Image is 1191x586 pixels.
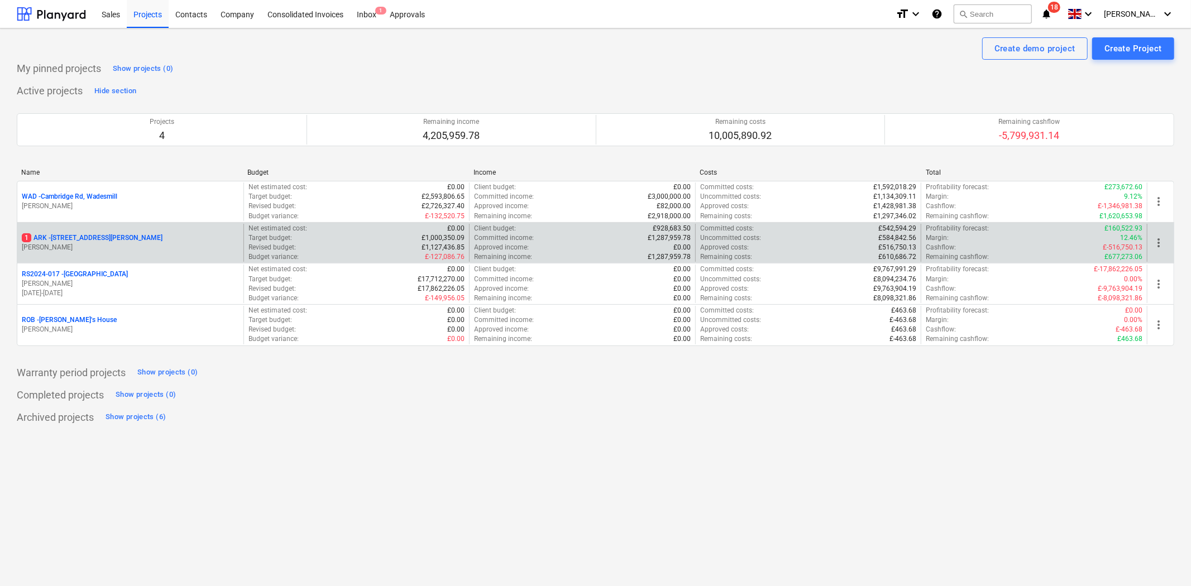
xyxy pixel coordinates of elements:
p: 4 [150,129,174,142]
p: Approved income : [474,243,529,252]
span: more_vert [1152,195,1165,208]
p: Net estimated cost : [248,224,307,233]
p: [DATE] - [DATE] [22,289,239,298]
div: Create Project [1104,41,1162,56]
p: £9,763,904.19 [873,284,916,294]
p: £3,000,000.00 [648,192,691,201]
p: £-463.68 [1116,325,1142,334]
p: £0.00 [447,325,465,334]
p: Remaining cashflow : [926,334,989,344]
div: RS2024-017 -[GEOGRAPHIC_DATA][PERSON_NAME][DATE]-[DATE] [22,270,239,298]
span: search [959,9,968,18]
p: Budget variance : [248,252,299,262]
p: £1,592,018.29 [873,182,916,192]
p: £0.00 [447,334,465,344]
p: £610,686.72 [878,252,916,262]
i: keyboard_arrow_down [1082,7,1095,21]
p: £584,842.56 [878,233,916,243]
p: Uncommitted costs : [700,315,761,325]
p: £0.00 [673,265,691,274]
p: Committed income : [474,275,534,284]
p: Budget variance : [248,212,299,221]
p: £-8,098,321.86 [1098,294,1142,303]
p: £0.00 [447,265,465,274]
p: Approved costs : [700,201,749,211]
p: £463.68 [891,325,916,334]
span: 18 [1048,2,1060,13]
span: more_vert [1152,277,1165,291]
p: £2,593,806.65 [422,192,465,201]
p: Committed costs : [700,306,754,315]
p: Approved costs : [700,325,749,334]
p: £516,750.13 [878,243,916,252]
p: Remaining costs : [700,334,752,344]
p: Committed costs : [700,182,754,192]
p: £0.00 [673,275,691,284]
div: Name [21,169,238,176]
p: Warranty period projects [17,366,126,380]
p: Target budget : [248,275,292,284]
button: Create demo project [982,37,1088,60]
div: Income [473,169,691,176]
i: keyboard_arrow_down [1161,7,1174,21]
p: 9.12% [1124,192,1142,201]
p: £0.00 [673,334,691,344]
p: £-463.68 [889,334,916,344]
p: £0.00 [673,294,691,303]
p: Net estimated cost : [248,306,307,315]
p: Cashflow : [926,243,956,252]
span: more_vert [1152,318,1165,332]
iframe: Chat Widget [1135,532,1191,586]
div: 1ARK -[STREET_ADDRESS][PERSON_NAME][PERSON_NAME] [22,233,239,252]
p: Margin : [926,233,949,243]
div: Show projects (0) [113,63,173,75]
p: £0.00 [1125,306,1142,315]
p: Revised budget : [248,325,296,334]
p: Client budget : [474,182,516,192]
p: Approved costs : [700,243,749,252]
p: Remaining costs : [700,294,752,303]
div: Show projects (6) [106,411,166,424]
p: Remaining income : [474,294,532,303]
p: WAD - Cambridge Rd, Wadesmill [22,192,117,201]
p: Target budget : [248,192,292,201]
p: -5,799,931.14 [999,129,1060,142]
p: £1,127,436.85 [422,243,465,252]
p: [PERSON_NAME] [22,201,239,211]
p: Committed income : [474,192,534,201]
p: Approved income : [474,325,529,334]
p: £928,683.50 [653,224,691,233]
p: Target budget : [248,233,292,243]
button: Show projects (0) [135,364,200,382]
p: Remaining cashflow [999,117,1060,127]
p: [PERSON_NAME] [22,325,239,334]
p: ROB - [PERSON_NAME]'s House [22,315,117,325]
p: Remaining costs [709,117,772,127]
p: Active projects [17,84,83,98]
p: £2,726,327.40 [422,201,465,211]
p: Committed income : [474,315,534,325]
p: £463.68 [1117,334,1142,344]
p: Cashflow : [926,284,956,294]
p: £-463.68 [889,315,916,325]
p: Margin : [926,275,949,284]
p: £8,098,321.86 [873,294,916,303]
span: 1 [375,7,386,15]
p: £0.00 [673,243,691,252]
p: £8,094,234.76 [873,275,916,284]
p: Approved income : [474,201,529,211]
p: Remaining cashflow : [926,252,989,262]
p: Projects [150,117,174,127]
span: 1 [22,233,31,242]
p: Client budget : [474,265,516,274]
p: £0.00 [447,224,465,233]
p: £0.00 [673,284,691,294]
p: £2,918,000.00 [648,212,691,221]
p: Client budget : [474,224,516,233]
p: Profitability forecast : [926,182,989,192]
button: Hide section [92,82,139,100]
p: £-516,750.13 [1103,243,1142,252]
p: Margin : [926,315,949,325]
p: Uncommitted costs : [700,275,761,284]
p: £273,672.60 [1104,182,1142,192]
